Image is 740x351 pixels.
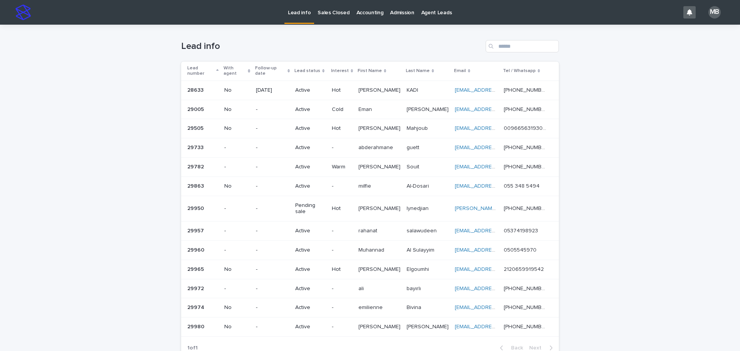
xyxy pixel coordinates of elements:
[407,143,421,151] p: guett
[358,265,402,273] p: [PERSON_NAME]
[256,87,289,94] p: [DATE]
[187,322,206,330] p: 29980
[407,284,422,292] p: bayırlı
[455,145,542,150] a: [EMAIL_ADDRESS][DOMAIN_NAME]
[358,226,379,234] p: rahanat
[455,107,584,112] a: [EMAIL_ADDRESS][PERSON_NAME][DOMAIN_NAME]
[181,317,559,337] tr: 2998029980 No-Active-[PERSON_NAME][PERSON_NAME] [PERSON_NAME][PERSON_NAME] [EMAIL_ADDRESS][DOMAIN...
[455,324,542,329] a: [EMAIL_ADDRESS][DOMAIN_NAME]
[181,81,559,100] tr: 2863328633 No[DATE]ActiveHot[PERSON_NAME][PERSON_NAME] KADIKADI [EMAIL_ADDRESS][DOMAIN_NAME] [PHO...
[332,304,352,311] p: -
[407,124,429,132] p: Mahjoub
[224,266,250,273] p: No
[455,247,542,253] a: [EMAIL_ADDRESS][DOMAIN_NAME]
[331,67,349,75] p: Interest
[224,144,250,151] p: -
[407,303,423,311] p: Bivina
[504,284,548,292] p: [PHONE_NUMBER]
[358,67,382,75] p: First Name
[181,176,559,196] tr: 2986329863 No-Active-milfiemilfie Al-DosariAl-Dosari [EMAIL_ADDRESS][DOMAIN_NAME] ‭055 348 5494‬‭...
[224,183,250,190] p: No
[256,286,289,292] p: -
[181,279,559,298] tr: 2997229972 --Active-aliali bayırlıbayırlı [EMAIL_ADDRESS][DOMAIN_NAME] [PHONE_NUMBER][PHONE_NUMBER]
[256,228,289,234] p: -
[224,87,250,94] p: No
[407,86,420,94] p: KADI
[504,181,541,190] p: ‭055 348 5494‬
[256,183,289,190] p: -
[295,125,325,132] p: Active
[181,41,483,52] h1: Lead info
[181,260,559,279] tr: 2996529965 No-ActiveHot[PERSON_NAME][PERSON_NAME] ElgoumhiElgoumhi [EMAIL_ADDRESS][DOMAIN_NAME] 2...
[332,183,352,190] p: -
[504,245,538,254] p: 0505545970
[187,86,205,94] p: 28633
[256,144,289,151] p: -
[504,204,548,212] p: [PHONE_NUMBER]
[294,67,320,75] p: Lead status
[295,144,325,151] p: Active
[455,305,542,310] a: [EMAIL_ADDRESS][DOMAIN_NAME]
[407,322,450,330] p: [PERSON_NAME]
[295,228,325,234] p: Active
[224,164,250,170] p: -
[224,286,250,292] p: -
[358,284,365,292] p: ali
[15,5,31,20] img: stacker-logo-s-only.png
[255,64,286,78] p: Follow-up date
[187,64,214,78] p: Lead number
[187,162,205,170] p: 29782
[407,162,421,170] p: Souit
[332,87,352,94] p: Hot
[332,144,352,151] p: -
[181,157,559,176] tr: 2978229782 --ActiveWarm[PERSON_NAME][PERSON_NAME] SouitSouit [EMAIL_ADDRESS][DOMAIN_NAME] [PHONE_...
[407,204,430,212] p: Iynedjian
[503,67,536,75] p: Tel / Whatsapp
[187,284,205,292] p: 29972
[187,265,205,273] p: 29965
[406,67,430,75] p: Last Name
[181,298,559,317] tr: 2997429974 No-Active-emilienneemilienne BivinaBivina [EMAIL_ADDRESS][DOMAIN_NAME] [PHONE_NUMBER][...
[486,40,559,52] input: Search
[256,205,289,212] p: -
[332,106,352,113] p: Cold
[187,181,205,190] p: 29863
[455,228,542,233] a: [EMAIL_ADDRESS][DOMAIN_NAME]
[358,86,402,94] p: [PERSON_NAME]
[358,245,386,254] p: Muhannad
[187,143,205,151] p: 29733
[529,345,546,351] span: Next
[358,105,373,113] p: Eman
[256,324,289,330] p: -
[187,124,205,132] p: 29505
[224,304,250,311] p: No
[256,247,289,254] p: -
[187,204,205,212] p: 29950
[295,183,325,190] p: Active
[256,125,289,132] p: -
[181,222,559,241] tr: 2995729957 --Active-rahanatrahanat salawudeensalawudeen [EMAIL_ADDRESS][DOMAIN_NAME] 053741989230...
[504,124,548,132] p: 00966563193063
[455,206,626,211] a: [PERSON_NAME][EMAIL_ADDRESS][PERSON_NAME][DOMAIN_NAME]
[504,265,545,273] p: 2120659919542
[295,247,325,254] p: Active
[455,87,542,93] a: [EMAIL_ADDRESS][DOMAIN_NAME]
[504,105,548,113] p: [PHONE_NUMBER]
[181,138,559,158] tr: 2973329733 --Active-abderahmaneabderahmane guettguett [EMAIL_ADDRESS][DOMAIN_NAME] [PHONE_NUMBER]...
[407,181,431,190] p: Al-Dosari
[224,64,246,78] p: With agent
[407,226,438,234] p: salawudeen
[332,164,352,170] p: Warm
[358,162,402,170] p: [PERSON_NAME]
[332,324,352,330] p: -
[295,304,325,311] p: Active
[224,205,250,212] p: -
[358,124,402,132] p: [PERSON_NAME]
[455,164,542,170] a: [EMAIL_ADDRESS][DOMAIN_NAME]
[187,245,206,254] p: 29960
[295,266,325,273] p: Active
[295,164,325,170] p: Active
[295,202,325,215] p: Pending sale
[295,324,325,330] p: Active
